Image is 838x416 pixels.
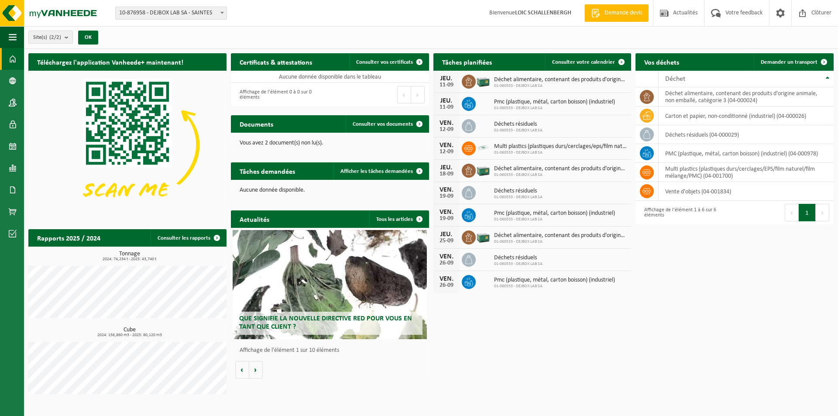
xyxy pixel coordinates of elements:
[659,87,834,107] td: déchet alimentaire, contenant des produits d'origine animale, non emballé, catégorie 3 (04-000024)
[397,86,411,103] button: Previous
[28,229,109,246] h2: Rapports 2025 / 2024
[494,239,627,244] span: 01-060533 - DEJBOX LAB SA
[494,165,627,172] span: Déchet alimentaire, contenant des produits d'origine animale, non emballé, catég...
[438,120,455,127] div: VEN.
[785,204,799,221] button: Previous
[438,231,455,238] div: JEU.
[231,210,278,227] h2: Actualités
[494,128,543,133] span: 01-060533 - DEJBOX LAB SA
[438,275,455,282] div: VEN.
[438,186,455,193] div: VEN.
[584,4,649,22] a: Demande devis
[438,97,455,104] div: JEU.
[659,163,834,182] td: multi plastics (plastiques durs/cerclages/EPS/film naturel/film mélange/PMC) (04-001700)
[433,53,501,70] h2: Tâches planifiées
[116,7,227,19] span: 10-876958 - DEJBOX LAB SA - SAINTES
[33,251,227,261] h3: Tonnage
[494,106,615,111] span: 01-060533 - DEJBOX LAB SA
[816,204,829,221] button: Next
[494,121,543,128] span: Déchets résiduels
[494,261,543,267] span: 01-060533 - DEJBOX LAB SA
[494,210,615,217] span: Pmc (plastique, métal, carton boisson) (industriel)
[438,193,455,199] div: 19-09
[494,277,615,284] span: Pmc (plastique, métal, carton boisson) (industriel)
[231,162,304,179] h2: Tâches demandées
[346,115,428,133] a: Consulter vos documents
[353,121,413,127] span: Consulter vos documents
[438,238,455,244] div: 25-09
[659,144,834,163] td: PMC (plastique, métal, carton boisson) (industriel) (04-000978)
[438,75,455,82] div: JEU.
[494,254,543,261] span: Déchets résiduels
[494,217,615,222] span: 01-060533 - DEJBOX LAB SA
[28,53,192,70] h2: Téléchargez l'application Vanheede+ maintenant!
[151,229,226,247] a: Consulter les rapports
[411,86,425,103] button: Next
[659,107,834,125] td: carton et papier, non-conditionné (industriel) (04-000026)
[640,203,730,222] div: Affichage de l'élément 1 à 6 sur 6 éléments
[438,260,455,266] div: 26-09
[235,85,326,104] div: Affichage de l'élément 0 à 0 sur 0 éléments
[438,253,455,260] div: VEN.
[659,125,834,144] td: déchets résiduels (04-000029)
[49,34,61,40] count: (2/2)
[476,140,491,155] img: LP-SK-00500-LPE-16
[494,99,615,106] span: Pmc (plastique, métal, carton boisson) (industriel)
[233,230,427,339] a: Que signifie la nouvelle directive RED pour vous en tant que client ?
[438,282,455,289] div: 26-09
[369,210,428,228] a: Tous les articles
[494,83,627,89] span: 01-060533 - DEJBOX LAB SA
[28,31,73,44] button: Site(s)(2/2)
[754,53,833,71] a: Demander un transport
[438,127,455,133] div: 12-09
[249,361,263,378] button: Volgende
[349,53,428,71] a: Consulter vos certificats
[438,149,455,155] div: 12-09
[494,143,627,150] span: Multi plastics (plastiques durs/cerclages/eps/film naturel/film mélange/pmc)
[438,164,455,171] div: JEU.
[438,216,455,222] div: 19-09
[438,171,455,177] div: 18-09
[799,204,816,221] button: 1
[333,162,428,180] a: Afficher les tâches demandées
[240,187,420,193] p: Aucune donnée disponible.
[494,76,627,83] span: Déchet alimentaire, contenant des produits d'origine animale, non emballé, catég...
[552,59,615,65] span: Consulter votre calendrier
[28,71,227,219] img: Download de VHEPlus App
[476,73,491,88] img: PB-LB-0680-HPE-GN-01
[494,232,627,239] span: Déchet alimentaire, contenant des produits d'origine animale, non emballé, catég...
[494,195,543,200] span: 01-060533 - DEJBOX LAB SA
[231,53,321,70] h2: Certificats & attestations
[494,150,627,155] span: 01-060533 - DEJBOX LAB SA
[240,140,420,146] p: Vous avez 2 document(s) non lu(s).
[33,257,227,261] span: 2024: 74,234 t - 2025: 43,740 t
[340,168,413,174] span: Afficher les tâches demandées
[515,10,571,16] strong: LOIC SCHALLENBERGH
[494,172,627,178] span: 01-060533 - DEJBOX LAB SA
[545,53,630,71] a: Consulter votre calendrier
[602,9,644,17] span: Demande devis
[33,327,227,337] h3: Cube
[235,361,249,378] button: Vorige
[33,333,227,337] span: 2024: 156,860 m3 - 2025: 80,120 m3
[239,315,412,330] span: Que signifie la nouvelle directive RED pour vous en tant que client ?
[761,59,817,65] span: Demander un transport
[438,104,455,110] div: 11-09
[476,229,491,244] img: PB-LB-0680-HPE-GN-01
[33,31,61,44] span: Site(s)
[115,7,227,20] span: 10-876958 - DEJBOX LAB SA - SAINTES
[494,188,543,195] span: Déchets résiduels
[438,209,455,216] div: VEN.
[231,115,282,132] h2: Documents
[231,71,429,83] td: Aucune donnée disponible dans le tableau
[665,76,685,83] span: Déchet
[240,347,425,354] p: Affichage de l'élément 1 sur 10 éléments
[476,162,491,177] img: PB-LB-0680-HPE-GN-01
[635,53,688,70] h2: Vos déchets
[438,82,455,88] div: 11-09
[438,142,455,149] div: VEN.
[494,284,615,289] span: 01-060533 - DEJBOX LAB SA
[659,182,834,201] td: vente d'objets (04-001834)
[78,31,98,45] button: OK
[356,59,413,65] span: Consulter vos certificats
